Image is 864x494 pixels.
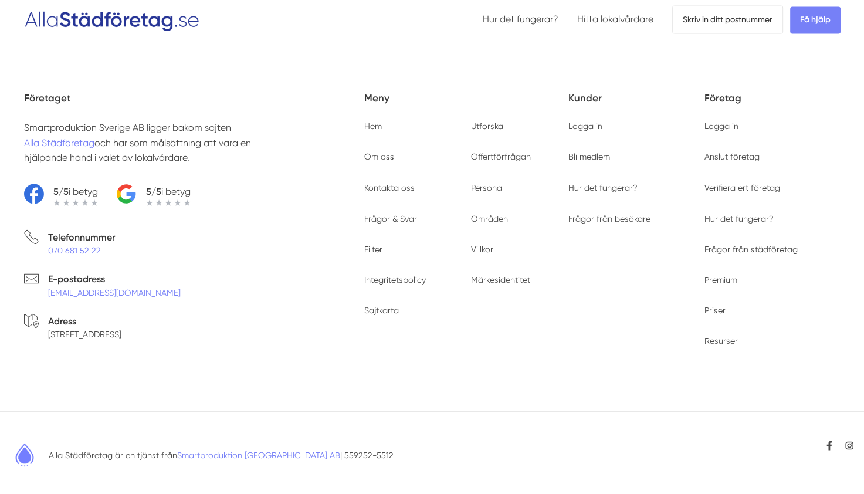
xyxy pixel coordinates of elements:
a: Hem [364,121,382,131]
a: Premium [704,275,737,284]
a: Hur det fungerar? [568,182,638,192]
a: Anslut företag [704,152,760,161]
p: Smartproduktion Sverige AB ligger bakom sajten och har som målsättning att vara en hjälpande hand... [24,120,287,165]
h5: Kunder [568,90,704,120]
p: i betyg [146,184,191,198]
p: i betyg [53,184,98,198]
a: Smartproduktion [GEOGRAPHIC_DATA] AB [177,450,340,459]
a: Integritetspolicy [364,275,426,284]
p: Adress [48,313,121,328]
a: Kontakta oss [364,182,415,192]
a: Frågor från städföretag [704,244,798,253]
a: Sajtkarta [364,305,399,314]
a: Offertförfrågan [471,152,531,161]
a: https://www.facebook.com/allastadforetag [824,440,835,451]
a: Logga in [704,121,738,131]
img: Logotyp Alla Städföretag [24,6,200,32]
a: Verifiera ert företag [704,182,780,192]
a: Frågor & Svar [364,214,417,223]
p: Telefonnummer [48,229,115,244]
svg: Telefon [24,229,39,244]
h5: Företaget [24,90,364,120]
h5: Meny [364,90,568,120]
p: E-postadress [48,271,181,286]
a: Bli medlem [568,152,610,161]
a: Priser [704,305,726,314]
a: Personal [471,182,504,192]
img: Favikon till Alla Städföretag [10,440,39,469]
a: Alla Städföretag [24,137,94,148]
a: Hur det fungerar? [704,214,774,223]
a: Filter [364,244,382,253]
a: 5/5i betyg [117,184,191,205]
a: 070 681 52 22 [48,245,101,255]
a: Villkor [471,244,493,253]
a: Märkesidentitet [471,275,530,284]
a: Utforska [471,121,503,131]
p: Alla Städföretag är en tjänst från | 559252-5512 [49,449,394,461]
a: Resurser [704,336,738,345]
a: [EMAIL_ADDRESS][DOMAIN_NAME] [48,287,181,297]
p: [STREET_ADDRESS] [48,328,121,340]
a: https://www.instagram.com/allastadforetag.se/ [844,440,855,451]
a: Hur det fungerar? [483,13,558,25]
a: Frågor från besökare [568,214,650,223]
span: Skriv in ditt postnummer [672,5,783,33]
a: Områden [471,214,508,223]
a: Logga in [568,121,602,131]
strong: 5/5 [146,185,161,197]
span: Få hjälp [790,6,841,33]
a: 5/5i betyg [24,184,98,205]
strong: 5/5 [53,185,69,197]
a: Om oss [364,152,394,161]
a: Hitta lokalvårdare [577,13,653,25]
h5: Företag [704,90,841,120]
